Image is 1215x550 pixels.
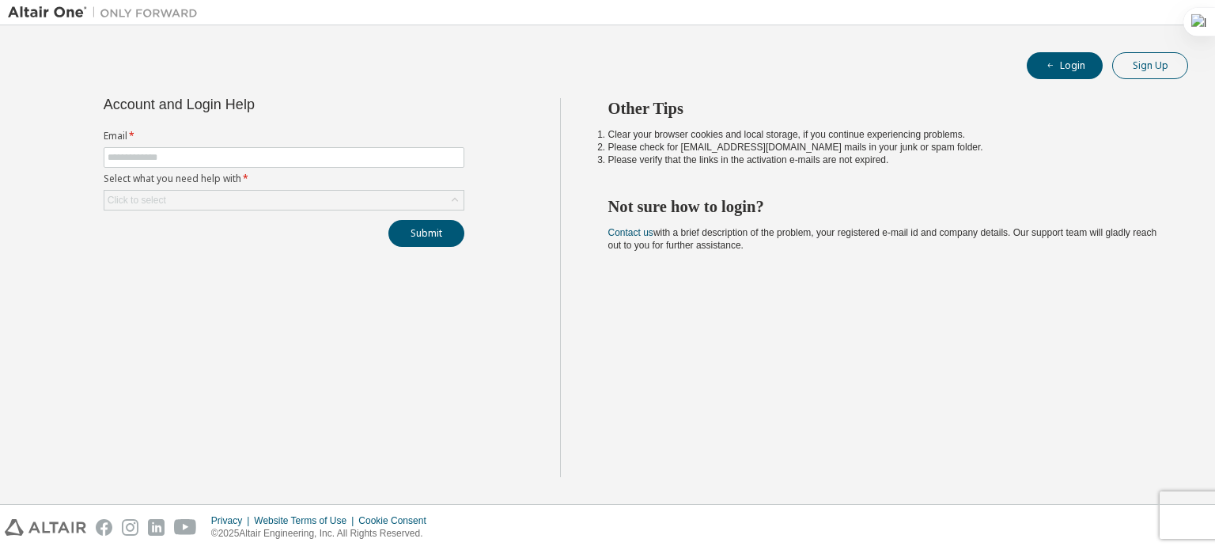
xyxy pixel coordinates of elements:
li: Please check for [EMAIL_ADDRESS][DOMAIN_NAME] mails in your junk or spam folder. [608,141,1160,154]
button: Login [1027,52,1103,79]
div: Website Terms of Use [254,514,358,527]
img: Altair One [8,5,206,21]
h2: Other Tips [608,98,1160,119]
img: facebook.svg [96,519,112,536]
h2: Not sure how to login? [608,196,1160,217]
div: Cookie Consent [358,514,435,527]
div: Click to select [108,194,166,207]
span: with a brief description of the problem, your registered e-mail id and company details. Our suppo... [608,227,1157,251]
div: Privacy [211,514,254,527]
li: Please verify that the links in the activation e-mails are not expired. [608,154,1160,166]
label: Email [104,130,464,142]
button: Sign Up [1112,52,1188,79]
p: © 2025 Altair Engineering, Inc. All Rights Reserved. [211,527,436,541]
div: Click to select [104,191,464,210]
div: Account and Login Help [104,98,392,111]
label: Select what you need help with [104,173,464,185]
img: linkedin.svg [148,519,165,536]
img: altair_logo.svg [5,519,86,536]
button: Submit [388,220,464,247]
img: youtube.svg [174,519,197,536]
a: Contact us [608,227,653,238]
img: instagram.svg [122,519,138,536]
li: Clear your browser cookies and local storage, if you continue experiencing problems. [608,128,1160,141]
